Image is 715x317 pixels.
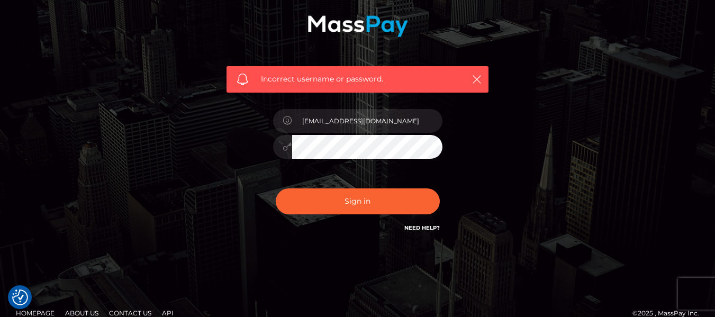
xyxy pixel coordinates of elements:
input: Username... [292,109,442,133]
button: Sign in [276,188,440,214]
a: Need Help? [404,224,440,231]
img: Revisit consent button [12,289,28,305]
span: Incorrect username or password. [261,74,454,85]
button: Consent Preferences [12,289,28,305]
